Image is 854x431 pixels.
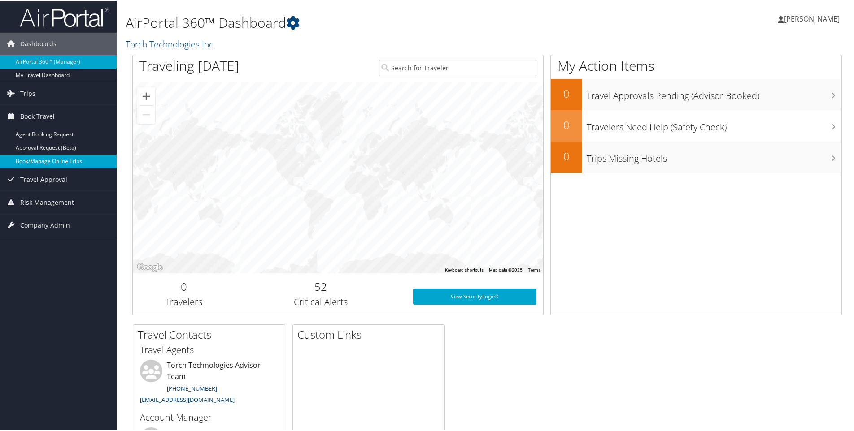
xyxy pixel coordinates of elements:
[551,141,841,172] a: 0Trips Missing Hotels
[20,104,55,127] span: Book Travel
[140,395,235,403] a: [EMAIL_ADDRESS][DOMAIN_NAME]
[528,267,540,272] a: Terms
[778,4,849,31] a: [PERSON_NAME]
[137,105,155,123] button: Zoom out
[551,56,841,74] h1: My Action Items
[139,56,239,74] h1: Traveling [DATE]
[139,278,229,293] h2: 0
[587,147,841,164] h3: Trips Missing Hotels
[135,359,283,407] li: Torch Technologies Advisor Team
[551,109,841,141] a: 0Travelers Need Help (Safety Check)
[138,326,285,341] h2: Travel Contacts
[126,37,218,49] a: Torch Technologies Inc.
[242,295,400,307] h3: Critical Alerts
[551,85,582,100] h2: 0
[140,410,278,423] h3: Account Manager
[242,278,400,293] h2: 52
[20,6,109,27] img: airportal-logo.png
[20,213,70,236] span: Company Admin
[297,326,444,341] h2: Custom Links
[784,13,840,23] span: [PERSON_NAME]
[587,84,841,101] h3: Travel Approvals Pending (Advisor Booked)
[20,168,67,190] span: Travel Approval
[551,78,841,109] a: 0Travel Approvals Pending (Advisor Booked)
[139,295,229,307] h3: Travelers
[137,86,155,104] button: Zoom in
[135,261,165,272] img: Google
[445,266,484,272] button: Keyboard shortcuts
[587,116,841,133] h3: Travelers Need Help (Safety Check)
[489,267,523,272] span: Map data ©2025
[20,190,74,213] span: Risk Management
[551,148,582,163] h2: 0
[140,343,278,355] h3: Travel Agents
[413,288,536,304] a: View SecurityLogic®
[20,82,35,104] span: Trips
[126,13,608,31] h1: AirPortal 360™ Dashboard
[167,384,217,392] a: [PHONE_NUMBER]
[551,116,582,132] h2: 0
[135,261,165,272] a: Open this area in Google Maps (opens a new window)
[379,59,536,75] input: Search for Traveler
[20,32,57,54] span: Dashboards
